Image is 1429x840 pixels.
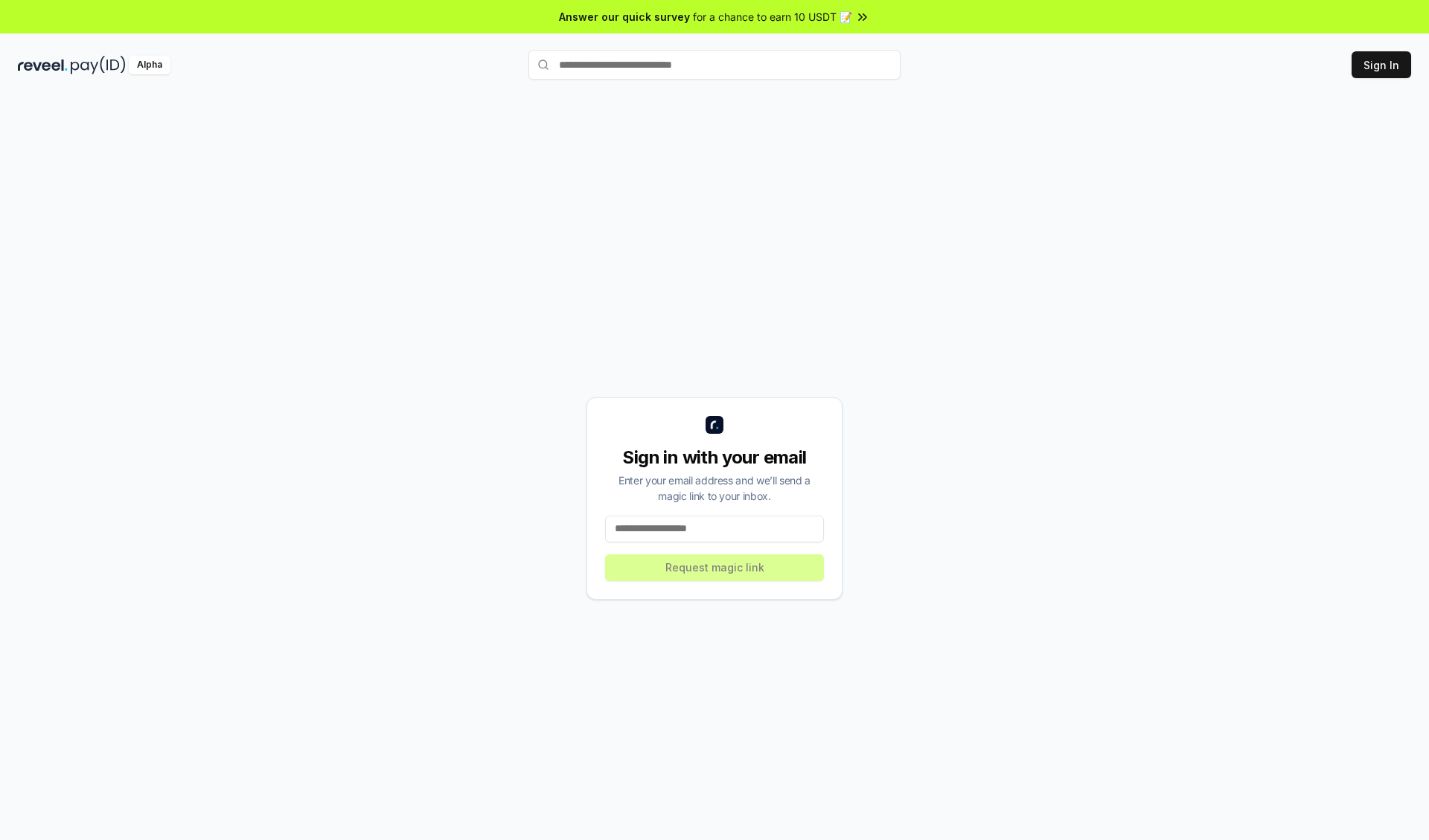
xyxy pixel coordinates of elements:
button: Sign In [1352,51,1411,78]
div: Sign in with your email [605,446,824,469]
div: Enter your email address and we’ll send a magic link to your inbox. [605,472,824,504]
img: logo_small [706,416,723,434]
span: for a chance to earn 10 USDT 📝 [693,9,852,25]
img: pay_id [71,56,126,74]
img: reveel_dark [18,56,68,74]
div: Alpha [129,56,170,74]
span: Answer our quick survey [559,9,690,25]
